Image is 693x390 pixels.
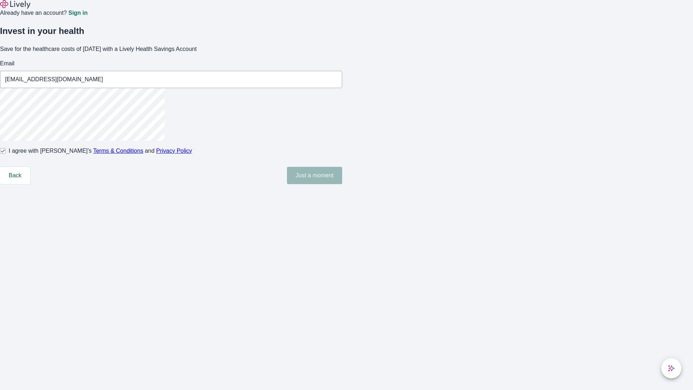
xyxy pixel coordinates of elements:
[93,148,143,154] a: Terms & Conditions
[68,10,87,16] a: Sign in
[9,147,192,155] span: I agree with [PERSON_NAME]’s and
[668,365,675,372] svg: Lively AI Assistant
[156,148,192,154] a: Privacy Policy
[661,358,681,378] button: chat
